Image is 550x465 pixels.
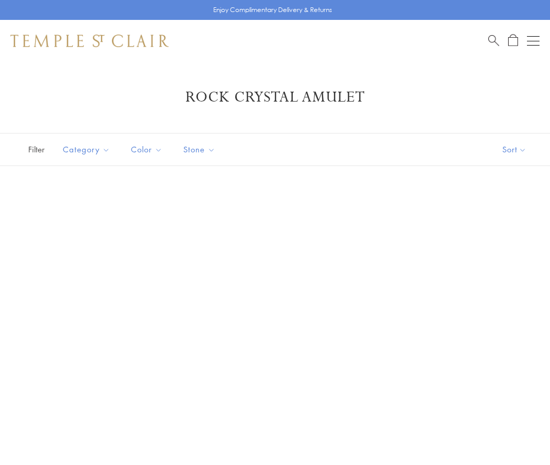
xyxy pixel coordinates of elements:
[508,34,518,47] a: Open Shopping Bag
[178,143,223,156] span: Stone
[123,138,170,161] button: Color
[488,34,499,47] a: Search
[26,88,524,107] h1: Rock Crystal Amulet
[10,35,169,47] img: Temple St. Clair
[527,35,540,47] button: Open navigation
[126,143,170,156] span: Color
[58,143,118,156] span: Category
[175,138,223,161] button: Stone
[55,138,118,161] button: Category
[479,134,550,165] button: Show sort by
[213,5,332,15] p: Enjoy Complimentary Delivery & Returns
